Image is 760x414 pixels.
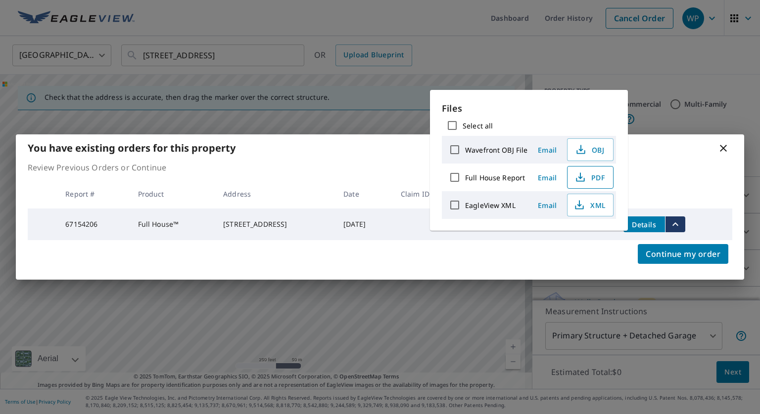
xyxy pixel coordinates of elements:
[130,179,216,208] th: Product
[215,179,335,208] th: Address
[57,179,130,208] th: Report #
[335,208,393,240] td: [DATE]
[638,244,728,264] button: Continue my order
[646,247,720,261] span: Continue my order
[465,145,527,155] label: Wavefront OBJ File
[535,201,559,210] span: Email
[535,145,559,155] span: Email
[665,216,685,232] button: filesDropdownBtn-67154206
[567,194,614,216] button: XML
[465,173,525,182] label: Full House Report
[531,142,563,158] button: Email
[573,144,605,156] span: OBJ
[393,179,460,208] th: Claim ID
[130,208,216,240] td: Full House™
[623,216,665,232] button: detailsBtn-67154206
[223,219,328,229] div: [STREET_ADDRESS]
[531,198,563,213] button: Email
[463,121,493,130] label: Select all
[442,102,616,115] p: Files
[28,162,732,173] p: Review Previous Orders or Continue
[567,138,614,161] button: OBJ
[28,141,236,155] b: You have existing orders for this property
[629,220,659,229] span: Details
[335,179,393,208] th: Date
[57,208,130,240] td: 67154206
[573,171,605,183] span: PDF
[567,166,614,189] button: PDF
[465,201,516,210] label: EagleView XML
[531,170,563,185] button: Email
[535,173,559,182] span: Email
[573,199,605,211] span: XML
